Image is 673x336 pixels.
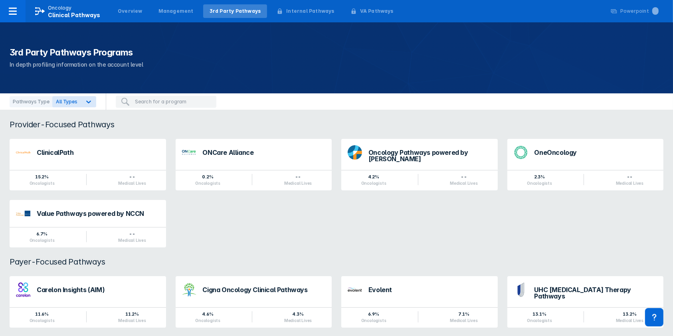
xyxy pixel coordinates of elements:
[30,238,55,243] div: Oncologists
[30,174,55,180] div: 15.2%
[616,311,643,317] div: 13.2%
[368,287,491,293] div: Evolent
[527,181,552,186] div: Oncologists
[368,149,491,162] div: Oncology Pathways powered by [PERSON_NAME]
[10,139,166,190] a: ClinicalPath15.2%Oncologists--Medical Lives
[16,145,30,160] img: via-oncology.png
[30,231,55,237] div: 6.7%
[135,98,212,105] input: Search for a program
[203,287,326,293] div: Cigna Oncology Clinical Pathways
[182,283,196,297] img: cigna-oncology-clinical-pathways.png
[195,181,220,186] div: Oncologists
[10,96,52,107] div: Pathways Type
[158,8,194,15] div: Management
[195,311,220,317] div: 4.6%
[534,149,657,156] div: OneOncology
[152,4,200,18] a: Management
[284,311,312,317] div: 4.3%
[361,311,386,317] div: 6.9%
[341,139,498,190] a: Oncology Pathways powered by [PERSON_NAME]4.2%Oncologists--Medical Lives
[176,139,332,190] a: ONCare Alliance0.2%Oncologists--Medical Lives
[450,174,477,180] div: --
[118,318,146,323] div: Medical Lives
[284,181,312,186] div: Medical Lives
[37,210,160,217] div: Value Pathways powered by NCCN
[527,174,552,180] div: 2.3%
[645,308,663,326] div: Contact Support
[348,145,362,160] img: dfci-pathways.png
[620,8,659,15] div: Powerpoint
[118,238,146,243] div: Medical Lives
[361,174,386,180] div: 4.2%
[450,181,477,186] div: Medical Lives
[286,8,334,15] div: Internal Pathways
[37,149,160,156] div: ClinicalPath
[348,283,362,297] img: new-century-health.png
[10,60,663,69] p: In depth profiling information on the account level
[450,318,477,323] div: Medical Lives
[10,46,663,58] h1: 3rd Party Pathways Programs
[30,318,55,323] div: Oncologists
[10,200,166,247] a: Value Pathways powered by NCCN6.7%Oncologists--Medical Lives
[534,287,657,299] div: UHC [MEDICAL_DATA] Therapy Pathways
[118,8,143,15] div: Overview
[341,276,498,328] a: Evolent6.9%Oncologists7.1%Medical Lives
[203,4,267,18] a: 3rd Party Pathways
[284,174,312,180] div: --
[30,181,55,186] div: Oncologists
[56,99,77,105] span: All Types
[616,174,643,180] div: --
[176,276,332,328] a: Cigna Oncology Clinical Pathways4.6%Oncologists4.3%Medical Lives
[48,4,72,12] p: Oncology
[361,181,386,186] div: Oncologists
[203,149,326,156] div: ONCare Alliance
[514,283,528,297] img: uhc-pathways.png
[30,311,55,317] div: 11.6%
[507,276,664,328] a: UHC [MEDICAL_DATA] Therapy Pathways13.1%Oncologists13.2%Medical Lives
[37,287,160,293] div: Carelon Insights (AIM)
[16,283,30,297] img: carelon-insights.png
[182,145,196,160] img: oncare-alliance.png
[48,12,100,18] span: Clinical Pathways
[361,318,386,323] div: Oncologists
[118,181,146,186] div: Medical Lives
[118,174,146,180] div: --
[210,8,261,15] div: 3rd Party Pathways
[527,318,552,323] div: Oncologists
[527,311,552,317] div: 13.1%
[10,276,166,328] a: Carelon Insights (AIM)11.6%Oncologists11.2%Medical Lives
[360,8,394,15] div: VA Pathways
[616,318,643,323] div: Medical Lives
[16,211,30,216] img: value-pathways-nccn.png
[514,145,528,160] img: oneoncology.png
[195,318,220,323] div: Oncologists
[616,181,643,186] div: Medical Lives
[118,311,146,317] div: 11.2%
[284,318,312,323] div: Medical Lives
[450,311,477,317] div: 7.1%
[118,231,146,237] div: --
[111,4,149,18] a: Overview
[507,139,664,190] a: OneOncology2.3%Oncologists--Medical Lives
[195,174,220,180] div: 0.2%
